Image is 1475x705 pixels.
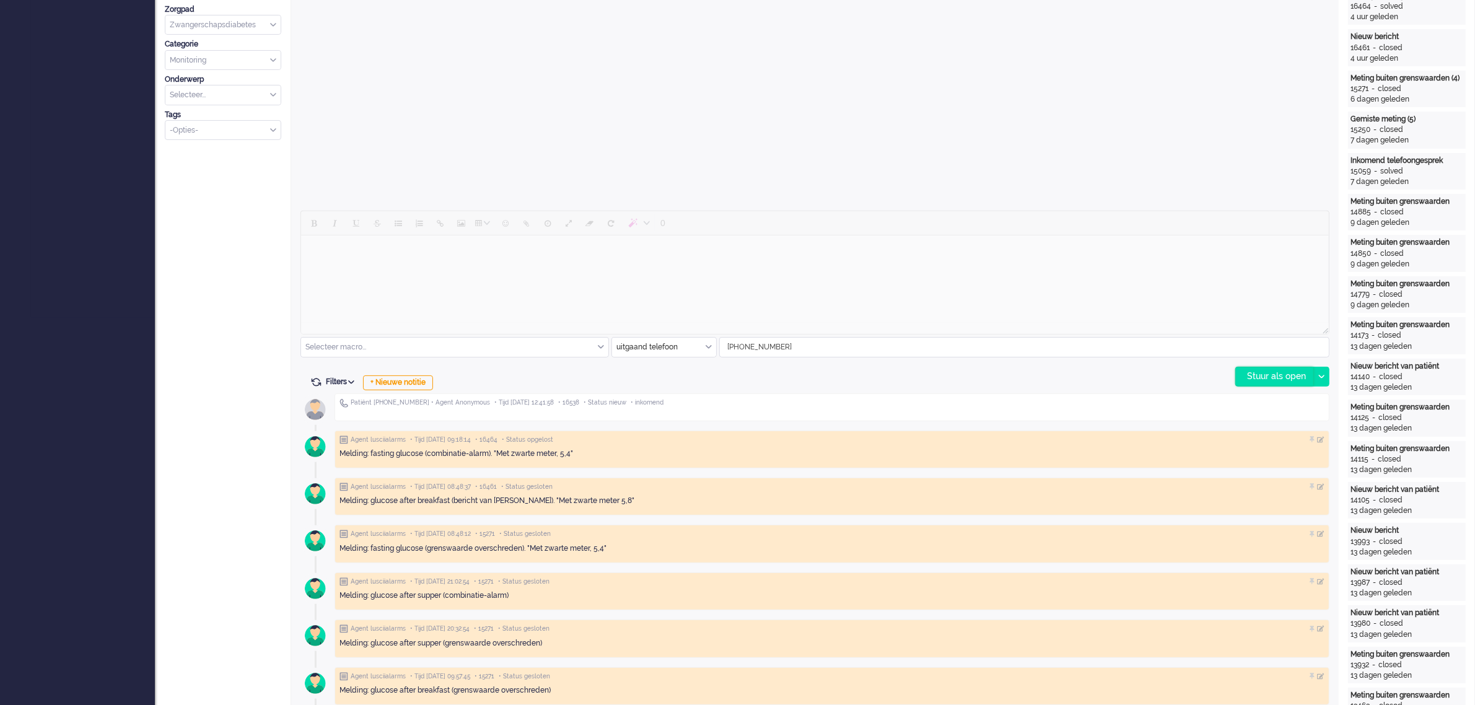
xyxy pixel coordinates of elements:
[300,620,331,651] img: avatar
[1379,43,1403,53] div: closed
[1379,372,1403,382] div: closed
[300,573,331,604] img: avatar
[1350,207,1371,217] div: 14885
[1350,166,1371,177] div: 15059
[1350,372,1370,382] div: 14140
[1370,618,1380,629] div: -
[1378,454,1401,465] div: closed
[1350,12,1463,22] div: 4 uur geleden
[1236,367,1313,386] div: Stuur als open
[339,398,348,408] img: ic_telephone_grey.svg
[1350,618,1370,629] div: 13980
[410,483,471,491] span: • Tijd [DATE] 08:48:37
[410,672,470,681] span: • Tijd [DATE] 09:57:45
[300,394,331,425] img: avatar
[1379,536,1403,547] div: closed
[1350,53,1463,64] div: 4 uur geleden
[351,436,406,444] span: Agent lusciialarms
[339,685,1324,696] div: Melding: glucose after breakfast (grenswaarde overschreden)
[475,530,495,538] span: • 15271
[300,478,331,509] img: avatar
[1350,547,1463,558] div: 13 dagen geleden
[584,398,626,407] span: • Status nieuw
[1378,330,1401,341] div: closed
[339,577,348,586] img: ic_note_grey.svg
[1380,125,1403,135] div: closed
[165,4,281,15] div: Zorgpad
[339,436,348,444] img: ic_note_grey.svg
[1350,84,1368,94] div: 15271
[165,120,281,141] div: Select Tags
[351,577,406,586] span: Agent lusciialarms
[1350,413,1369,423] div: 14125
[1379,577,1403,588] div: closed
[339,638,1324,649] div: Melding: glucose after supper (grenswaarde overschreden)
[1350,454,1368,465] div: 14115
[1350,670,1463,681] div: 13 dagen geleden
[475,672,494,681] span: • 15271
[1350,629,1463,640] div: 13 dagen geleden
[1350,114,1463,125] div: Gemiste meting (5)
[410,624,470,633] span: • Tijd [DATE] 20:32:54
[1350,259,1463,269] div: 9 dagen geleden
[1370,43,1379,53] div: -
[1380,618,1403,629] div: closed
[1378,413,1402,423] div: closed
[351,530,406,538] span: Agent lusciialarms
[474,577,494,586] span: • 15271
[351,483,406,491] span: Agent lusciialarms
[1350,330,1368,341] div: 14173
[363,375,433,390] div: + Nieuwe notitie
[1350,125,1370,135] div: 15250
[1350,248,1371,259] div: 14850
[502,436,553,444] span: • Status opgelost
[1369,413,1378,423] div: -
[1350,506,1463,516] div: 13 dagen geleden
[1350,423,1463,434] div: 13 dagen geleden
[1370,289,1379,300] div: -
[1350,660,1369,670] div: 13932
[475,483,497,491] span: • 16461
[720,338,1329,357] input: +31612345678
[1350,361,1463,372] div: Nieuw bericht van patiënt
[1350,94,1463,105] div: 6 dagen geleden
[1371,207,1380,217] div: -
[1350,465,1463,475] div: 13 dagen geleden
[351,398,490,407] span: Patiënt [PHONE_NUMBER] • Agent Anonymous
[1370,125,1380,135] div: -
[339,543,1324,554] div: Melding: fasting glucose (grenswaarde overschreden). "Met zwarte meter, 5,4"
[410,530,471,538] span: • Tijd [DATE] 08:48:12
[1350,135,1463,146] div: 7 dagen geleden
[1350,484,1463,495] div: Nieuw bericht van patiënt
[410,577,470,586] span: • Tijd [DATE] 21:02:54
[1370,577,1379,588] div: -
[1350,289,1370,300] div: 14779
[1378,84,1401,94] div: closed
[326,377,359,386] span: Filters
[1368,84,1378,94] div: -
[1350,279,1463,289] div: Meting buiten grenswaarden
[1370,495,1379,506] div: -
[1379,289,1403,300] div: closed
[300,431,331,462] img: avatar
[1350,320,1463,330] div: Meting buiten grenswaarden
[351,624,406,633] span: Agent lusciialarms
[1350,567,1463,577] div: Nieuw bericht van patiënt
[339,496,1324,506] div: Melding: glucose after breakfast (bericht van [PERSON_NAME]). "Met zwarte meter 5,8"
[498,624,549,633] span: • Status gesloten
[1378,660,1402,670] div: closed
[499,530,551,538] span: • Status gesloten
[1350,444,1463,454] div: Meting buiten grenswaarden
[1350,402,1463,413] div: Meting buiten grenswaarden
[1350,177,1463,187] div: 7 dagen geleden
[1350,1,1371,12] div: 16464
[1350,196,1463,207] div: Meting buiten grenswaarden
[1350,525,1463,536] div: Nieuw bericht
[339,483,348,491] img: ic_note_grey.svg
[339,449,1324,459] div: Melding: fasting glucose (combinatie-alarm). "Met zwarte meter, 5,4"
[339,672,348,681] img: ic_note_grey.svg
[1350,690,1463,701] div: Meting buiten grenswaarden
[1371,248,1380,259] div: -
[1379,495,1403,506] div: closed
[499,672,550,681] span: • Status gesloten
